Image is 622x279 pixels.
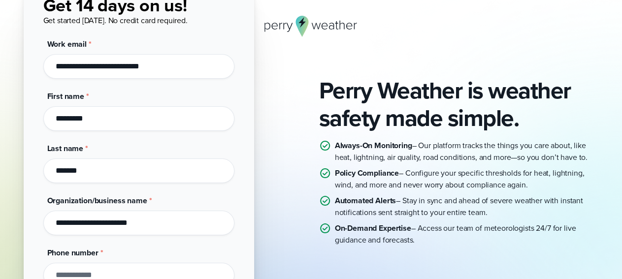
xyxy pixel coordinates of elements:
[43,15,188,26] span: Get started [DATE]. No credit card required.
[335,140,412,151] strong: Always-On Monitoring
[335,167,599,191] p: – Configure your specific thresholds for heat, lightning, wind, and more and never worry about co...
[47,91,84,102] span: First name
[335,222,599,246] p: – Access our team of meteorologists 24/7 for live guidance and forecasts.
[47,143,84,154] span: Last name
[335,195,599,218] p: – Stay in sync and ahead of severe weather with instant notifications sent straight to your entir...
[47,195,147,206] span: Organization/business name
[335,195,396,206] strong: Automated Alerts
[335,167,399,179] strong: Policy Compliance
[319,77,599,132] h2: Perry Weather is weather safety made simple.
[47,247,98,258] span: Phone number
[335,222,411,234] strong: On-Demand Expertise
[47,38,87,50] span: Work email
[335,140,599,163] p: – Our platform tracks the things you care about, like heat, lightning, air quality, road conditio...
